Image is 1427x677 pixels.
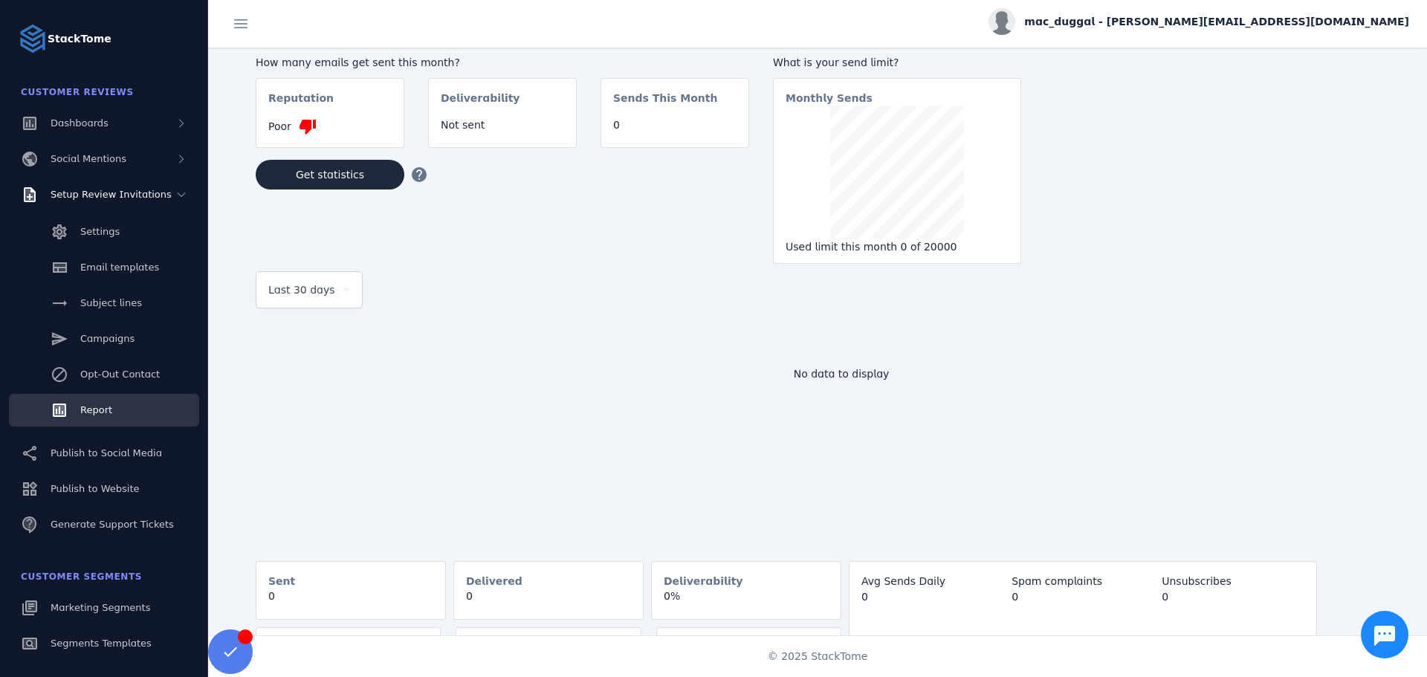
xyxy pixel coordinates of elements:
[441,91,520,117] mat-card-subtitle: Deliverability
[21,571,142,582] span: Customer Segments
[601,117,748,145] mat-card-content: 0
[9,592,199,624] a: Marketing Segments
[786,239,1009,255] div: Used limit this month 0 of 20000
[51,602,150,613] span: Marketing Segments
[786,91,873,106] mat-card-subtitle: Monthly Sends
[9,287,199,320] a: Subject lines
[861,574,1004,589] div: Avg Sends Daily
[21,87,134,97] span: Customer Reviews
[454,589,643,616] mat-card-content: 0
[296,169,364,180] span: Get statistics
[664,574,743,589] mat-card-subtitle: Deliverability
[9,508,199,541] a: Generate Support Tickets
[80,369,160,380] span: Opt-Out Contact
[1162,589,1304,605] div: 0
[9,473,199,505] a: Publish to Website
[299,117,317,135] mat-icon: thumb_down
[9,627,199,660] a: Segments Templates
[80,404,112,415] span: Report
[51,447,162,459] span: Publish to Social Media
[1162,574,1304,589] div: Unsubscribes
[268,574,295,589] mat-card-subtitle: Sent
[988,8,1409,35] button: mac_duggal - [PERSON_NAME][EMAIL_ADDRESS][DOMAIN_NAME]
[988,8,1015,35] img: profile.jpg
[48,31,111,47] strong: StackTome
[441,117,564,133] div: Not sent
[1024,14,1409,30] span: mac_duggal - [PERSON_NAME][EMAIL_ADDRESS][DOMAIN_NAME]
[861,589,1004,605] div: 0
[80,333,135,344] span: Campaigns
[256,160,404,190] button: Get statistics
[51,638,152,649] span: Segments Templates
[9,394,199,427] a: Report
[9,323,199,355] a: Campaigns
[80,297,142,308] span: Subject lines
[80,226,120,237] span: Settings
[256,589,445,616] mat-card-content: 0
[613,91,717,117] mat-card-subtitle: Sends This Month
[652,589,841,616] mat-card-content: 0%
[768,649,868,664] span: © 2025 StackTome
[268,281,335,299] span: Last 30 days
[794,368,890,380] span: No data to display
[9,437,199,470] a: Publish to Social Media
[268,91,334,117] mat-card-subtitle: Reputation
[9,358,199,391] a: Opt-Out Contact
[51,483,139,494] span: Publish to Website
[51,189,172,200] span: Setup Review Invitations
[256,55,749,71] div: How many emails get sent this month?
[80,262,159,273] span: Email templates
[18,24,48,54] img: Logo image
[773,55,1021,71] div: What is your send limit?
[466,574,522,589] mat-card-subtitle: Delivered
[268,119,291,135] span: Poor
[9,216,199,248] a: Settings
[9,251,199,284] a: Email templates
[51,153,126,164] span: Social Mentions
[1012,589,1154,605] div: 0
[51,117,109,129] span: Dashboards
[51,519,174,530] span: Generate Support Tickets
[1012,574,1154,589] div: Spam complaints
